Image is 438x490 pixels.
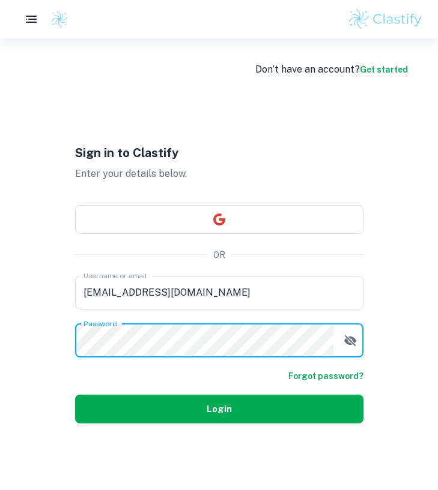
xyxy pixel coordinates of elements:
[347,7,424,31] img: Clastify logo
[75,167,363,181] p: Enter your details below.
[75,144,363,162] h1: Sign in to Clastify
[50,10,68,28] img: Clastify logo
[360,65,408,74] a: Get started
[84,270,147,281] label: Username or email
[213,248,225,261] p: OR
[84,318,117,329] label: Password
[288,369,363,383] a: Forgot password?
[43,10,68,28] a: Clastify logo
[255,62,408,77] div: Don’t have an account?
[75,395,363,423] button: Login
